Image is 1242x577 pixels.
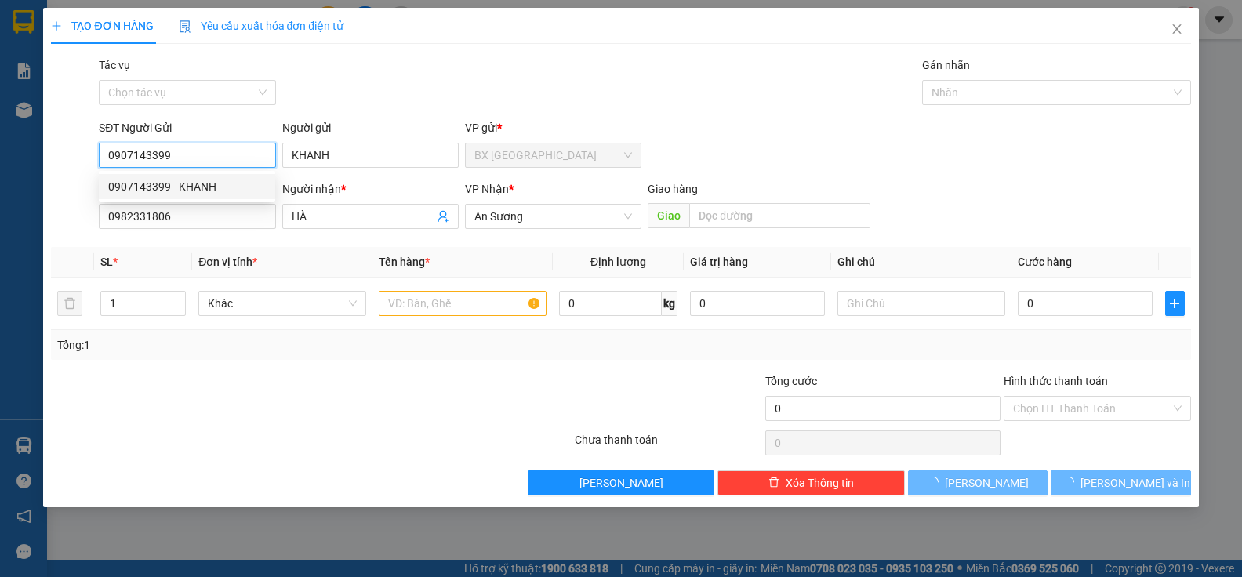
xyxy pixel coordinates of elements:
[831,247,1011,278] th: Ghi chú
[437,210,449,223] span: user-add
[465,119,641,136] div: VP gửi
[689,203,870,228] input: Dọc đường
[1155,8,1199,52] button: Close
[474,143,632,167] span: BX Tân Châu
[590,256,646,268] span: Định lượng
[922,59,970,71] label: Gán nhãn
[179,20,344,32] span: Yêu cầu xuất hóa đơn điện tử
[837,291,1005,316] input: Ghi Chú
[282,119,459,136] div: Người gửi
[573,431,764,459] div: Chưa thanh toán
[99,119,275,136] div: SĐT Người Gửi
[1080,474,1190,492] span: [PERSON_NAME] và In
[1051,470,1190,495] button: [PERSON_NAME] và In
[579,474,663,492] span: [PERSON_NAME]
[908,470,1048,495] button: [PERSON_NAME]
[690,291,825,316] input: 0
[662,291,677,316] span: kg
[379,256,430,268] span: Tên hàng
[528,470,715,495] button: [PERSON_NAME]
[1165,291,1184,316] button: plus
[1018,256,1072,268] span: Cước hàng
[282,180,459,198] div: Người nhận
[928,477,945,488] span: loading
[57,336,480,354] div: Tổng: 1
[198,256,257,268] span: Đơn vị tính
[100,256,113,268] span: SL
[51,20,62,31] span: plus
[1171,23,1183,35] span: close
[768,477,779,489] span: delete
[474,205,632,228] span: An Sương
[208,292,357,315] span: Khác
[179,20,191,33] img: icon
[99,174,275,199] div: 0907143399 - KHANH
[690,256,748,268] span: Giá trị hàng
[465,183,509,195] span: VP Nhận
[108,178,266,195] div: 0907143399 - KHANH
[1166,297,1183,310] span: plus
[99,59,130,71] label: Tác vụ
[945,474,1029,492] span: [PERSON_NAME]
[1063,477,1080,488] span: loading
[648,203,689,228] span: Giao
[717,470,905,495] button: deleteXóa Thông tin
[51,20,153,32] span: TẠO ĐƠN HÀNG
[648,183,698,195] span: Giao hàng
[765,375,817,387] span: Tổng cước
[786,474,854,492] span: Xóa Thông tin
[57,291,82,316] button: delete
[379,291,547,316] input: VD: Bàn, Ghế
[1004,375,1108,387] label: Hình thức thanh toán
